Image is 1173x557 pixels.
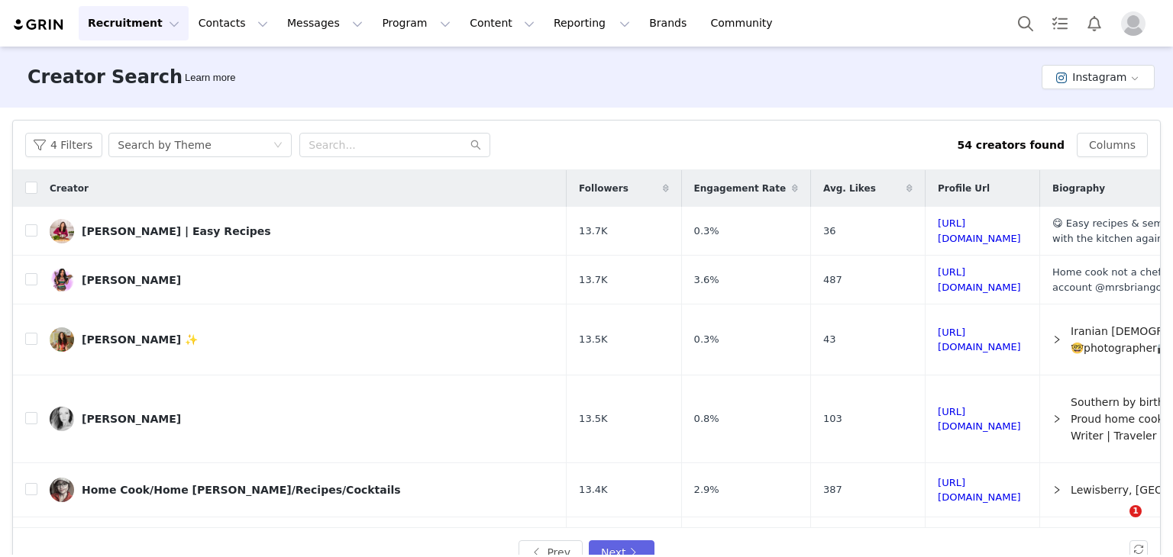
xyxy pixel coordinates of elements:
[82,413,181,425] div: [PERSON_NAME]
[938,477,1021,504] a: [URL][DOMAIN_NAME]
[470,140,481,150] i: icon: search
[50,268,554,292] a: [PERSON_NAME]
[938,406,1021,433] a: [URL][DOMAIN_NAME]
[694,411,719,427] span: 0.8%
[50,182,89,195] span: Creator
[278,6,372,40] button: Messages
[299,133,490,157] input: Search...
[1078,6,1111,40] button: Notifications
[579,482,607,497] span: 13.4K
[50,327,74,352] img: v2
[694,224,719,239] span: 0.3%
[27,63,183,91] h3: Creator Search
[1043,6,1077,40] a: Tasks
[82,225,271,237] div: [PERSON_NAME] | Easy Recipes
[1112,11,1161,36] button: Profile
[1052,485,1062,494] i: icon: right
[823,272,842,288] span: 487
[1042,65,1155,89] button: Instagram
[50,407,74,431] img: v2
[1052,414,1062,423] i: icon: right
[50,268,74,292] img: v2
[579,332,607,347] span: 13.5K
[823,482,842,497] span: 387
[823,224,836,239] span: 36
[823,411,842,427] span: 103
[182,70,238,85] div: Tooltip anchor
[189,6,277,40] button: Contacts
[50,219,554,243] a: [PERSON_NAME] | Easy Recipes
[82,484,401,496] div: Home Cook/Home [PERSON_NAME]/Recipes/Cocktails
[938,182,990,195] span: Profile Url
[823,332,836,347] span: 43
[82,333,198,346] div: [PERSON_NAME] ✨
[957,137,1065,153] div: 54 creators found
[1052,335,1062,344] i: icon: right
[273,140,283,151] i: icon: down
[1052,182,1105,195] span: Biography
[579,224,607,239] span: 13.7K
[694,272,719,288] span: 3.6%
[938,327,1021,353] a: [URL][DOMAIN_NAME]
[544,6,639,40] button: Reporting
[694,332,719,347] span: 0.3%
[25,133,102,157] button: 4 Filters
[938,217,1021,244] a: [URL][DOMAIN_NAME]
[373,6,460,40] button: Program
[702,6,789,40] a: Community
[1129,505,1142,517] span: 1
[579,411,607,427] span: 13.5K
[50,407,554,431] a: [PERSON_NAME]
[938,266,1021,293] a: [URL][DOMAIN_NAME]
[50,219,74,243] img: v2
[82,274,181,286] div: [PERSON_NAME]
[1121,11,1146,36] img: placeholder-profile.jpg
[50,478,74,502] img: v2
[460,6,544,40] button: Content
[118,134,211,156] div: Search by Theme
[579,272,607,288] span: 13.7K
[1098,505,1135,542] iframe: Intercom live chat
[640,6,700,40] a: Brands
[79,6,189,40] button: Recruitment
[823,182,876,195] span: Avg. Likes
[694,182,786,195] span: Engagement Rate
[50,327,554,352] a: [PERSON_NAME] ✨
[1009,6,1042,40] button: Search
[50,478,554,502] a: Home Cook/Home [PERSON_NAME]/Recipes/Cocktails
[579,182,629,195] span: Followers
[1077,133,1148,157] button: Columns
[12,18,66,32] img: grin logo
[694,482,719,497] span: 2.9%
